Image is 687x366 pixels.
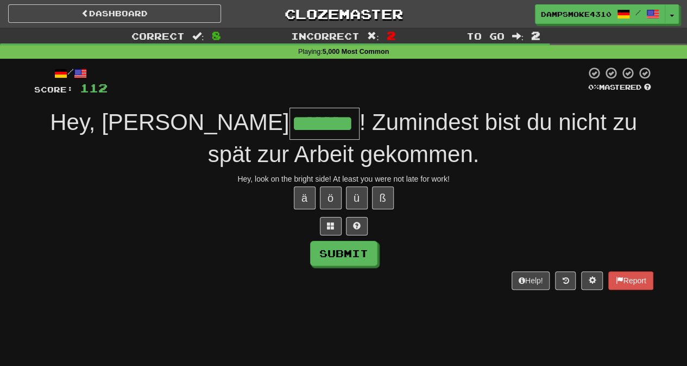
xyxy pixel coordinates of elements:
[291,30,360,41] span: Incorrect
[320,187,342,209] button: ö
[466,30,504,41] span: To go
[588,83,599,91] span: 0 %
[320,217,342,235] button: Switch sentence to multiple choice alt+p
[555,271,576,290] button: Round history (alt+y)
[34,173,653,184] div: Hey, look on the bright side! At least you were not late for work!
[387,29,396,42] span: 2
[192,32,204,41] span: :
[323,48,389,55] strong: 5,000 Most Common
[608,271,653,290] button: Report
[512,32,524,41] span: :
[294,187,316,209] button: ä
[346,187,368,209] button: ü
[512,271,550,290] button: Help!
[80,81,108,95] span: 112
[131,30,185,41] span: Correct
[237,4,450,23] a: Clozemaster
[635,9,641,16] span: /
[367,32,379,41] span: :
[208,109,637,167] span: ! Zumindest bist du nicht zu spät zur Arbeit gekommen.
[531,29,540,42] span: 2
[34,66,108,80] div: /
[310,241,377,266] button: Submit
[346,217,368,235] button: Single letter hint - you only get 1 per sentence and score half the points! alt+h
[212,29,221,42] span: 8
[541,9,612,19] span: DampSmoke4310
[8,4,221,23] a: Dashboard
[50,109,289,135] span: Hey, [PERSON_NAME]
[372,187,394,209] button: ß
[34,85,73,94] span: Score:
[535,4,665,24] a: DampSmoke4310 /
[586,83,653,92] div: Mastered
